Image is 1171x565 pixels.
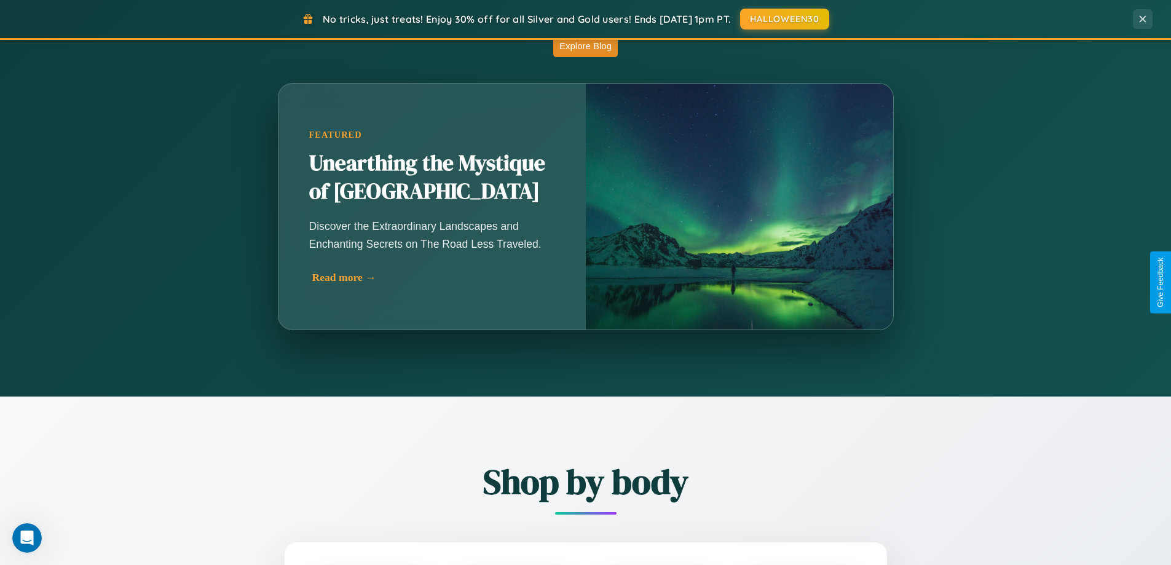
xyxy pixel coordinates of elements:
[1156,258,1165,307] div: Give Feedback
[312,271,558,284] div: Read more →
[309,218,555,252] p: Discover the Extraordinary Landscapes and Enchanting Secrets on The Road Less Traveled.
[217,458,955,505] h2: Shop by body
[309,149,555,206] h2: Unearthing the Mystique of [GEOGRAPHIC_DATA]
[553,34,618,57] button: Explore Blog
[309,130,555,140] div: Featured
[740,9,829,30] button: HALLOWEEN30
[12,523,42,553] iframe: Intercom live chat
[323,13,731,25] span: No tricks, just treats! Enjoy 30% off for all Silver and Gold users! Ends [DATE] 1pm PT.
